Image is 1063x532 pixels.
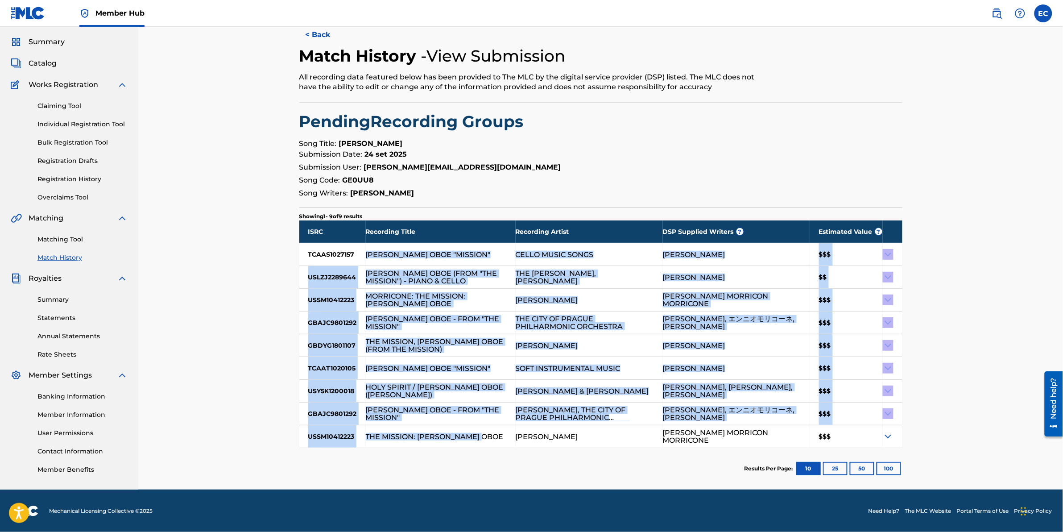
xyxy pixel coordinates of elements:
span: Song Writers: [299,189,348,197]
div: CELLO MUSIC SONGS [516,251,594,258]
div: USLZJ2289644 [299,266,366,288]
a: Public Search [988,4,1006,22]
div: SOFT INSTRUMENTAL MUSIC [516,365,620,372]
iframe: Chat Widget [1018,489,1063,532]
div: Help [1011,4,1029,22]
strong: [PERSON_NAME] [351,189,414,197]
div: [PERSON_NAME] OBOE "MISSION" [366,365,491,372]
img: Expand Icon [883,408,893,419]
span: Summary [29,37,65,47]
span: Submission Date: [299,150,363,158]
a: Claiming Tool [37,101,128,111]
div: USSM10412223 [299,289,366,311]
img: MLC Logo [11,7,45,20]
div: [PERSON_NAME] OBOE - FROM "THE MISSION" [366,406,507,421]
span: ? [736,228,744,235]
p: Showing 1 - 9 of 9 results [299,212,363,220]
a: Privacy Policy [1014,507,1052,515]
span: Member Settings [29,370,92,381]
div: HOLY SPIRIT / [PERSON_NAME] OBOE ([PERSON_NAME]) [366,383,507,399]
div: All recording data featured below has been provided to The MLC by the digital service provider (D... [299,72,764,92]
img: Expand Icon [883,272,893,283]
img: help [1015,8,1026,19]
div: [PERSON_NAME] [516,296,578,304]
div: $$$ [810,425,883,448]
a: Banking Information [37,392,128,401]
span: Royalties [29,273,62,284]
img: expand [117,79,128,90]
div: $$$ [810,403,883,425]
div: Recording Title [366,220,516,243]
img: Member Settings [11,370,21,381]
div: Estimated Value [810,220,883,243]
span: Song Title: [299,139,337,148]
div: USY5K1200018 [299,380,366,402]
button: < Back [299,24,353,46]
a: Registration History [37,175,128,184]
img: expand [117,273,128,284]
a: Statements [37,313,128,323]
span: Submission User: [299,163,362,171]
button: 25 [823,462,848,475]
a: Match History [37,253,128,262]
div: [PERSON_NAME] MORRICON MORRICONE [663,292,801,308]
div: [PERSON_NAME] MORRICON MORRICONE [663,429,801,444]
img: Expand Icon [883,340,893,351]
a: The MLC Website [905,507,951,515]
img: expand [117,370,128,381]
img: search [992,8,1002,19]
span: Mechanical Licensing Collective © 2025 [49,507,153,515]
span: Member Hub [95,8,145,18]
a: Member Information [37,410,128,420]
img: expand [117,213,128,224]
h4: - View Submission [421,46,566,66]
span: Catalog [29,58,57,69]
div: $$ [810,266,883,288]
div: [PERSON_NAME] OBOE "MISSION" [366,251,491,258]
img: Matching [11,213,22,224]
iframe: Resource Center [1038,368,1063,440]
span: Works Registration [29,79,98,90]
div: [PERSON_NAME] OBOE (FROM "THE MISSION") - PIANO & CELLO [366,270,507,285]
div: User Menu [1034,4,1052,22]
div: DSP Supplied Writers [663,220,810,243]
strong: 24 set 2025 [365,150,407,158]
div: GBAJC9801292 [299,312,366,334]
button: 100 [877,462,901,475]
img: Royalties [11,273,21,284]
a: Member Benefits [37,465,128,474]
div: THE [PERSON_NAME], [PERSON_NAME] [516,270,654,285]
div: [PERSON_NAME] [663,274,725,281]
h2: Pending Recording Groups [299,112,902,132]
img: Expand Icon [883,249,893,260]
div: USSM10412223 [299,425,366,448]
div: THE CITY OF PRAGUE PHILHARMONIC ORCHESTRA [516,315,654,330]
img: Catalog [11,58,21,69]
h2: Match History [299,46,421,66]
a: Matching Tool [37,235,128,244]
a: Individual Registration Tool [37,120,128,129]
div: GBDYG1801107 [299,334,366,357]
img: Top Rightsholder [79,8,90,19]
a: User Permissions [37,428,128,438]
a: Registration Drafts [37,156,128,166]
a: Portal Terms of Use [957,507,1009,515]
a: Annual Statements [37,332,128,341]
a: CatalogCatalog [11,58,57,69]
div: THE MISSION, [PERSON_NAME] OBOE (FROM THE MISSION) [366,338,507,353]
div: [PERSON_NAME], THE CITY OF PRAGUE PHILHARMONIC ORCHESTRA,[PERSON_NAME],[PERSON_NAME] [516,406,654,421]
img: logo [11,506,38,516]
span: ? [875,228,882,235]
div: [PERSON_NAME] OBOE - FROM "THE MISSION" [366,315,507,330]
div: [PERSON_NAME] [516,433,578,441]
strong: [PERSON_NAME][EMAIL_ADDRESS][DOMAIN_NAME] [364,163,561,171]
div: [PERSON_NAME] [663,251,725,258]
button: 10 [796,462,821,475]
a: Rate Sheets [37,350,128,359]
img: Summary [11,37,21,47]
span: Matching [29,213,63,224]
div: $$$ [810,357,883,379]
img: Expand Icon [883,295,893,305]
